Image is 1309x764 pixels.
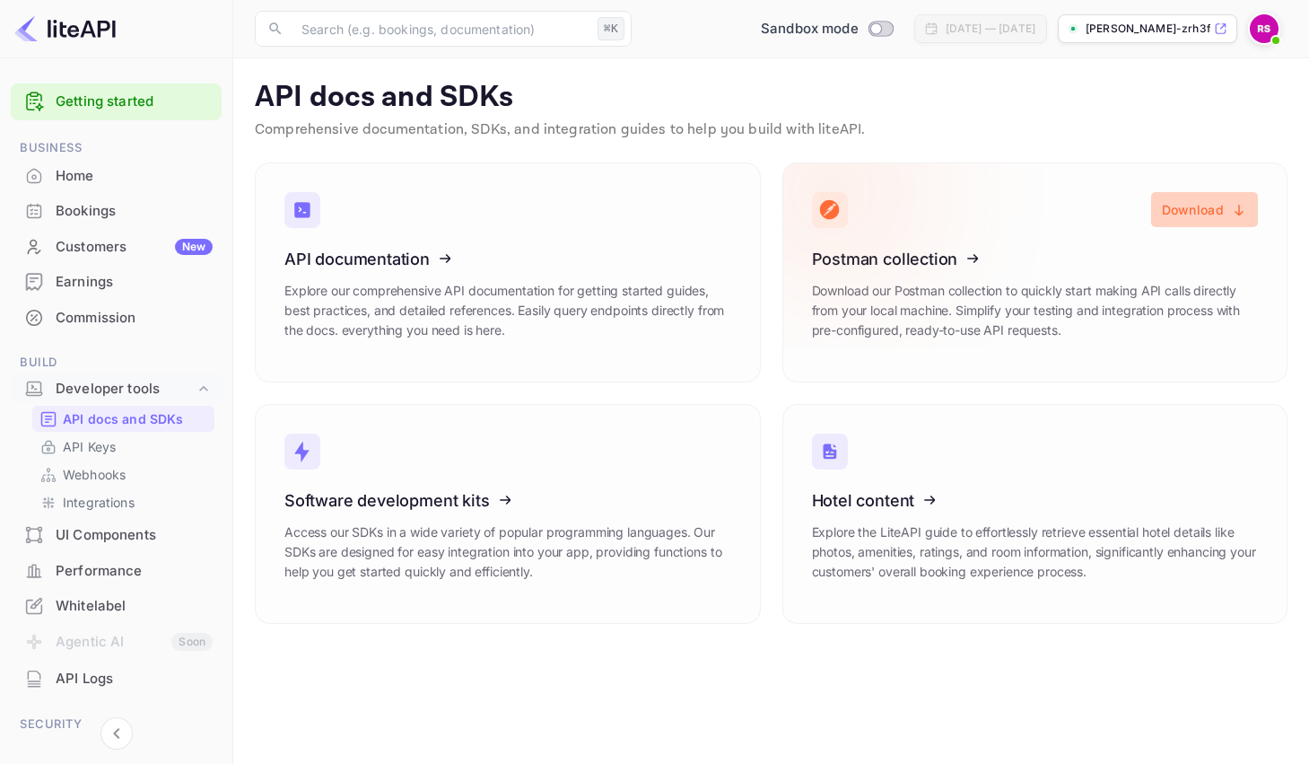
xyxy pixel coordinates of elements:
[1086,21,1210,37] p: [PERSON_NAME]-zrh3f.nuitee...
[39,493,207,512] a: Integrations
[39,409,207,428] a: API docs and SDKs
[11,194,222,227] a: Bookings
[284,281,731,340] p: Explore our comprehensive API documentation for getting started guides, best practices, and detai...
[11,554,222,589] div: Performance
[11,589,222,622] a: Whitelabel
[56,201,213,222] div: Bookings
[754,19,900,40] div: Switch to Production mode
[11,265,222,298] a: Earnings
[11,353,222,373] span: Build
[284,523,731,582] p: Access our SDKs in a wide variety of popular programming languages. Our SDKs are designed for eas...
[56,166,213,187] div: Home
[11,373,222,405] div: Developer tools
[11,662,222,697] div: API Logs
[11,518,222,551] a: UI Components
[11,554,222,587] a: Performance
[11,159,222,194] div: Home
[284,491,731,510] h3: Software development kits
[56,379,195,400] div: Developer tools
[39,437,207,456] a: API Keys
[11,518,222,553] div: UI Components
[175,239,213,255] div: New
[56,561,213,582] div: Performance
[11,194,222,229] div: Bookings
[63,465,126,484] p: Webhooks
[11,301,222,334] a: Commission
[11,230,222,265] div: CustomersNew
[56,525,213,546] div: UI Components
[255,404,761,624] a: Software development kitsAccess our SDKs in a wide variety of popular programming languages. Our ...
[11,662,222,695] a: API Logs
[32,434,214,460] div: API Keys
[56,308,213,329] div: Commission
[14,14,116,43] img: LiteAPI logo
[100,717,133,750] button: Collapse navigation
[812,491,1259,510] h3: Hotel content
[1250,14,1278,43] img: Raul Sosa
[32,461,214,487] div: Webhooks
[1151,192,1258,227] button: Download
[56,237,213,258] div: Customers
[946,21,1035,37] div: [DATE] — [DATE]
[284,250,731,268] h3: API documentation
[63,437,116,456] p: API Keys
[598,17,624,40] div: ⌘K
[63,409,184,428] p: API docs and SDKs
[32,489,214,515] div: Integrations
[56,596,213,617] div: Whitelabel
[11,138,222,158] span: Business
[11,265,222,300] div: Earnings
[255,119,1287,141] p: Comprehensive documentation, SDKs, and integration guides to help you build with liteAPI.
[11,301,222,336] div: Commission
[255,162,761,382] a: API documentationExplore our comprehensive API documentation for getting started guides, best pra...
[11,159,222,192] a: Home
[56,742,213,762] div: Team management
[11,83,222,120] div: Getting started
[255,80,1287,116] p: API docs and SDKs
[782,404,1288,624] a: Hotel contentExplore the LiteAPI guide to effortlessly retrieve essential hotel details like phot...
[63,493,135,512] p: Integrations
[812,523,1259,582] p: Explore the LiteAPI guide to effortlessly retrieve essential hotel details like photos, amenities...
[39,465,207,484] a: Webhooks
[11,715,222,734] span: Security
[56,272,213,293] div: Earnings
[56,669,213,689] div: API Logs
[32,406,214,432] div: API docs and SDKs
[11,230,222,263] a: CustomersNew
[11,589,222,624] div: Whitelabel
[291,11,590,47] input: Search (e.g. bookings, documentation)
[761,19,859,40] span: Sandbox mode
[56,92,213,112] a: Getting started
